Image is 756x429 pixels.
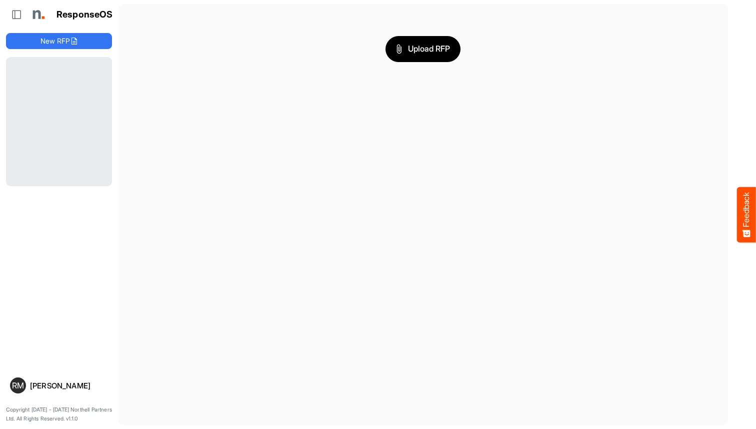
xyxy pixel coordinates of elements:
h1: ResponseOS [56,10,113,20]
img: Northell [27,5,47,25]
div: [PERSON_NAME] [30,382,108,389]
button: Upload RFP [385,36,460,62]
div: Loading... [6,57,112,186]
p: Copyright [DATE] - [DATE] Northell Partners Ltd. All Rights Reserved. v1.1.0 [6,405,112,423]
span: Upload RFP [396,43,450,56]
span: RM [12,381,24,389]
button: Feedback [737,187,756,242]
button: New RFP [6,33,112,49]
